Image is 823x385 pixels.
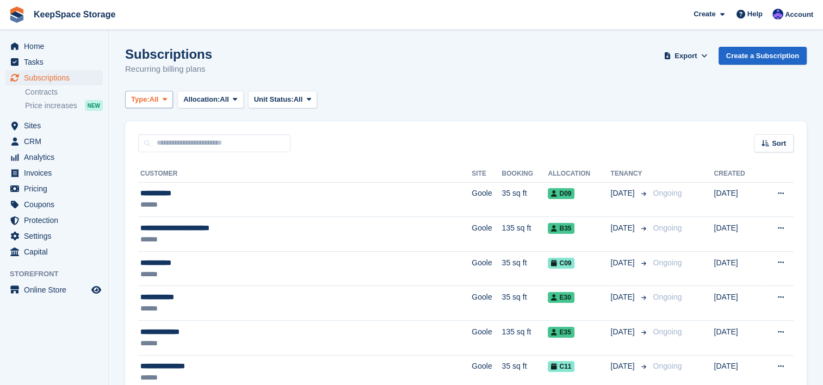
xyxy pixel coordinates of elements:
span: E35 [548,327,574,338]
a: KeepSpace Storage [29,5,120,23]
span: Online Store [24,282,89,297]
a: Create a Subscription [719,47,807,65]
button: Unit Status: All [248,91,317,109]
span: Ongoing [653,293,682,301]
button: Type: All [125,91,173,109]
td: Goole [472,321,502,356]
a: menu [5,181,103,196]
th: Site [472,165,502,183]
span: E30 [548,292,574,303]
a: menu [5,54,103,70]
span: Storefront [10,269,108,280]
th: Booking [502,165,548,183]
span: Ongoing [653,189,682,197]
td: 35 sq ft [502,286,548,321]
span: [DATE] [610,222,636,234]
span: Ongoing [653,362,682,370]
span: Analytics [24,150,89,165]
td: [DATE] [714,286,760,321]
span: Export [675,51,697,61]
span: [DATE] [610,188,636,199]
a: menu [5,228,103,244]
td: [DATE] [714,321,760,356]
th: Allocation [548,165,610,183]
span: Account [785,9,813,20]
th: Created [714,165,760,183]
a: menu [5,197,103,212]
span: D09 [548,188,574,199]
td: 35 sq ft [502,182,548,217]
div: NEW [85,100,103,111]
span: Unit Status: [254,94,294,105]
a: menu [5,150,103,165]
td: Goole [472,286,502,321]
span: C11 [548,361,574,372]
span: Settings [24,228,89,244]
p: Recurring billing plans [125,63,212,76]
span: Invoices [24,165,89,181]
span: [DATE] [610,361,636,372]
td: Goole [472,217,502,252]
span: Subscriptions [24,70,89,85]
a: menu [5,134,103,149]
td: Goole [472,182,502,217]
img: stora-icon-8386f47178a22dfd0bd8f6a31ec36ba5ce8667c1dd55bd0f319d3a0aa187defe.svg [9,7,25,23]
span: C09 [548,258,574,269]
td: 135 sq ft [502,217,548,252]
span: Coupons [24,197,89,212]
span: B35 [548,223,574,234]
span: All [150,94,159,105]
span: Allocation: [183,94,220,105]
a: Preview store [90,283,103,296]
span: All [294,94,303,105]
span: Type: [131,94,150,105]
span: [DATE] [610,291,636,303]
span: Ongoing [653,258,682,267]
span: CRM [24,134,89,149]
button: Export [662,47,710,65]
span: Capital [24,244,89,259]
a: menu [5,165,103,181]
td: 135 sq ft [502,321,548,356]
span: Protection [24,213,89,228]
span: Ongoing [653,223,682,232]
a: menu [5,244,103,259]
td: [DATE] [714,251,760,286]
td: [DATE] [714,182,760,217]
a: menu [5,282,103,297]
td: 35 sq ft [502,251,548,286]
span: [DATE] [610,326,636,338]
h1: Subscriptions [125,47,212,61]
a: menu [5,213,103,228]
button: Allocation: All [177,91,244,109]
span: Price increases [25,101,77,111]
span: Home [24,39,89,54]
th: Tenancy [610,165,648,183]
span: Tasks [24,54,89,70]
a: Price increases NEW [25,100,103,111]
span: Ongoing [653,327,682,336]
img: Chloe Clark [772,9,783,20]
span: Pricing [24,181,89,196]
span: Sites [24,118,89,133]
span: Sort [772,138,786,149]
span: Help [747,9,763,20]
td: [DATE] [714,217,760,252]
span: All [220,94,229,105]
a: menu [5,70,103,85]
span: Create [694,9,715,20]
a: menu [5,39,103,54]
td: Goole [472,251,502,286]
a: Contracts [25,87,103,97]
span: [DATE] [610,257,636,269]
a: menu [5,118,103,133]
th: Customer [138,165,472,183]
